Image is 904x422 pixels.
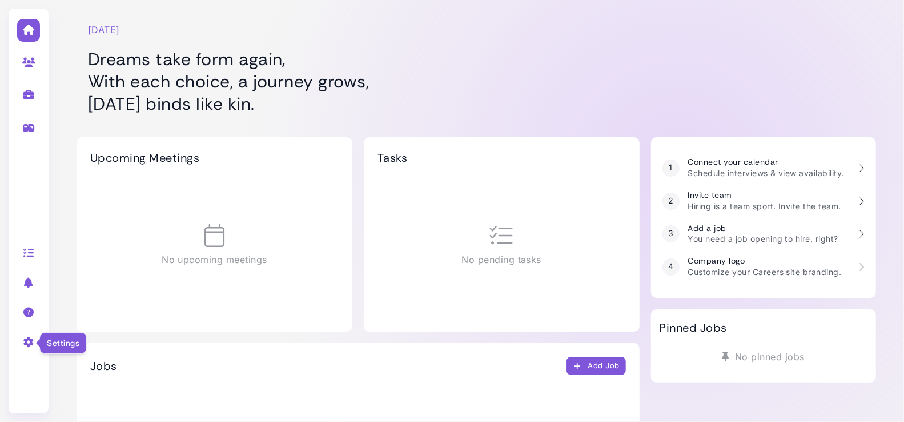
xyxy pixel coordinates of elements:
[662,193,680,210] div: 2
[688,157,844,167] h3: Connect your calendar
[688,256,842,266] h3: Company logo
[662,160,680,177] div: 1
[90,151,199,165] h2: Upcoming Meetings
[660,346,867,368] div: No pinned jobs
[662,258,680,276] div: 4
[688,167,844,179] p: Schedule interviews & view availability.
[688,233,838,245] p: You need a job opening to hire, right?
[688,190,841,200] h3: Invite team
[657,218,870,251] a: 3 Add a job You need a job opening to hire, right?
[377,151,407,165] h2: Tasks
[688,200,841,212] p: Hiring is a team sport. Invite the team.
[657,185,870,218] a: 2 Invite team Hiring is a team sport. Invite the team.
[377,176,626,314] div: No pending tasks
[90,359,117,373] h2: Jobs
[662,225,680,242] div: 3
[566,357,626,375] button: Add Job
[688,266,842,278] p: Customize your Careers site branding.
[90,176,339,314] div: No upcoming meetings
[657,250,870,284] a: 4 Company logo Customize your Careers site branding.
[657,152,870,185] a: 1 Connect your calendar Schedule interviews & view availability.
[573,360,620,372] div: Add Job
[688,224,838,233] h3: Add a job
[39,332,87,354] div: Settings
[88,23,120,37] time: [DATE]
[660,321,727,335] h2: Pinned Jobs
[88,48,628,115] h1: Dreams take form again, With each choice, a journey grows, [DATE] binds like kin.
